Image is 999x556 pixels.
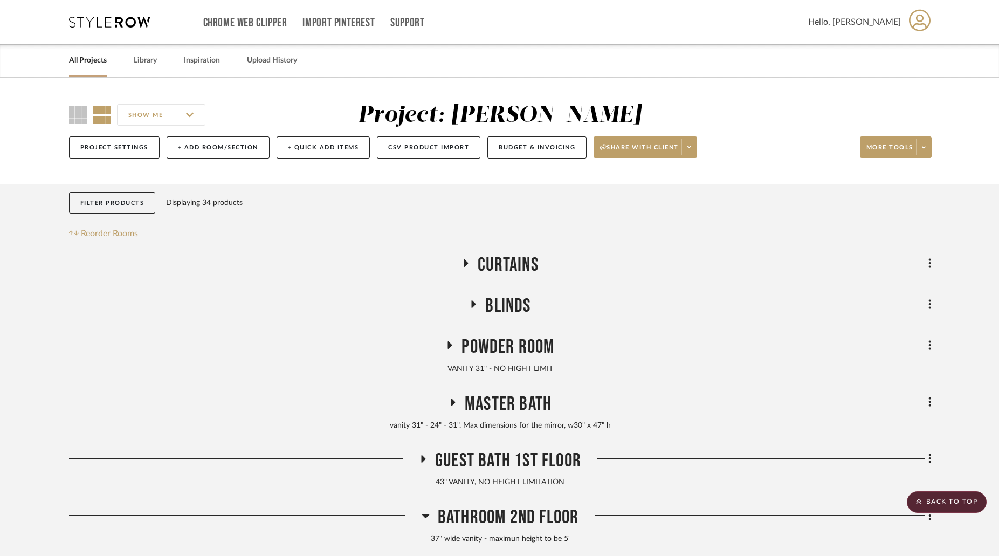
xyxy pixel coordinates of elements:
button: Reorder Rooms [69,227,139,240]
button: Project Settings [69,136,160,159]
button: More tools [860,136,932,158]
button: + Quick Add Items [277,136,370,159]
scroll-to-top-button: BACK TO TOP [907,491,987,513]
span: Powder Room [461,335,554,359]
span: CURTAINS [478,253,539,277]
div: 43" VANITY, NO HEIGHT LIMITATION [69,477,932,489]
span: Guest Bath 1st floor [435,449,581,472]
button: CSV Product Import [377,136,480,159]
button: Budget & Invoicing [487,136,587,159]
span: Reorder Rooms [81,227,138,240]
span: Share with client [600,143,679,160]
div: Displaying 34 products [166,192,243,214]
button: + Add Room/Section [167,136,270,159]
a: Library [134,53,157,68]
span: More tools [866,143,913,160]
a: All Projects [69,53,107,68]
div: vanity 31" - 24" - 31". Max dimensions for the mirror, w30" x 47" h [69,420,932,432]
a: Import Pinterest [302,18,375,28]
div: 37" wide vanity - maximun height to be 5' [69,533,932,545]
a: Support [390,18,424,28]
span: Hello, [PERSON_NAME] [808,16,901,29]
a: Chrome Web Clipper [203,18,287,28]
div: Project: [PERSON_NAME] [358,104,642,127]
a: Inspiration [184,53,220,68]
span: Bathroom 2nd Floor [438,506,579,529]
span: BLINDS [485,294,530,318]
a: Upload History [247,53,297,68]
div: VANITY 31" - NO HIGHT LIMIT [69,363,932,375]
button: Filter Products [69,192,156,214]
span: Master Bath [465,393,552,416]
button: Share with client [594,136,697,158]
